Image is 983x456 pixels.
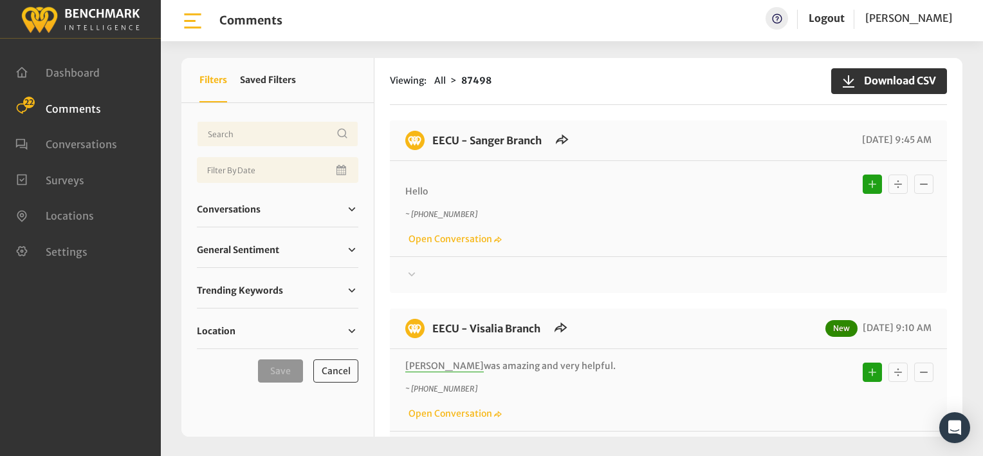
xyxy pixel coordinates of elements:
[15,208,94,221] a: Locations
[859,322,932,334] span: [DATE] 9:10 AM
[390,74,427,88] span: Viewing:
[334,157,351,183] button: Open Calendar
[46,138,117,151] span: Conversations
[15,173,84,185] a: Surveys
[197,200,358,219] a: Conversations
[197,325,235,338] span: Location
[405,171,800,198] p: Hello
[197,240,358,260] a: General Sentiment
[432,134,542,147] a: EECU - Sanger Branch
[181,10,204,32] img: bar
[825,320,858,337] span: New
[46,173,84,186] span: Surveys
[46,245,87,258] span: Settings
[859,359,937,385] div: Basic example
[46,209,94,222] span: Locations
[405,209,477,219] i: ~ [PHONE_NUMBER]
[405,360,484,372] span: [PERSON_NAME]
[405,233,502,245] a: Open Conversation
[405,319,425,338] img: benchmark
[939,412,970,443] div: Open Intercom Messenger
[15,244,87,257] a: Settings
[199,58,227,102] button: Filters
[865,7,952,30] a: [PERSON_NAME]
[405,408,502,419] a: Open Conversation
[425,319,548,338] h6: EECU - Visalia Branch
[15,137,117,149] a: Conversations
[197,281,358,300] a: Trending Keywords
[313,359,358,383] button: Cancel
[831,68,947,94] button: Download CSV
[432,322,540,335] a: EECU - Visalia Branch
[865,12,952,24] span: [PERSON_NAME]
[197,121,358,147] input: Username
[859,171,937,197] div: Basic example
[219,14,282,28] h1: Comments
[859,134,932,146] span: [DATE] 9:45 AM
[197,157,358,183] input: Date range input field
[405,131,425,150] img: benchmark
[46,102,101,115] span: Comments
[46,66,100,79] span: Dashboard
[197,243,279,257] span: General Sentiment
[809,12,845,24] a: Logout
[240,58,296,102] button: Saved Filters
[23,97,35,108] span: 22
[15,101,101,114] a: Comments 22
[197,284,283,298] span: Trending Keywords
[405,384,477,394] i: ~ [PHONE_NUMBER]
[461,75,492,86] strong: 87498
[405,359,800,373] p: was amazing and very helpful.
[197,203,261,216] span: Conversations
[425,131,549,150] h6: EECU - Sanger Branch
[197,321,358,341] a: Location
[809,7,845,30] a: Logout
[856,73,936,88] span: Download CSV
[21,3,140,35] img: benchmark
[15,65,100,78] a: Dashboard
[434,75,446,86] span: All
